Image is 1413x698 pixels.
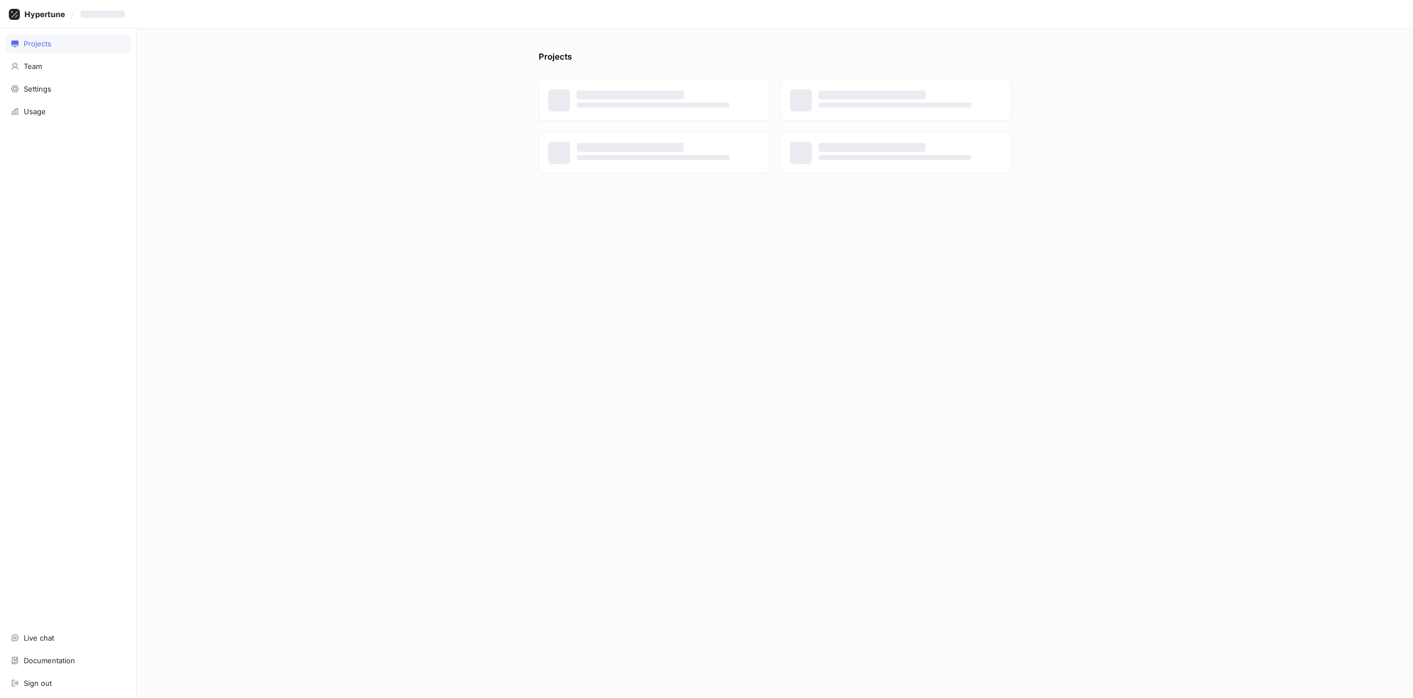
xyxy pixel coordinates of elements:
div: Usage [24,107,46,116]
span: ‌ [819,143,926,152]
span: ‌ [577,103,730,108]
a: Documentation [6,651,131,670]
div: Settings [24,84,51,93]
a: Team [6,57,131,76]
div: Projects [24,39,51,48]
span: ‌ [577,90,684,99]
p: Projects [539,51,572,68]
span: ‌ [819,90,926,99]
span: ‌ [577,143,684,152]
a: Usage [6,102,131,121]
a: Settings [6,79,131,98]
div: Team [24,62,42,71]
span: ‌ [819,155,971,160]
span: ‌ [819,103,971,108]
span: ‌ [577,155,730,160]
span: ‌ [81,10,125,18]
a: Projects [6,34,131,53]
div: Sign out [24,679,52,688]
div: Documentation [24,656,75,665]
button: ‌ [76,5,134,23]
div: Live chat [24,633,54,642]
